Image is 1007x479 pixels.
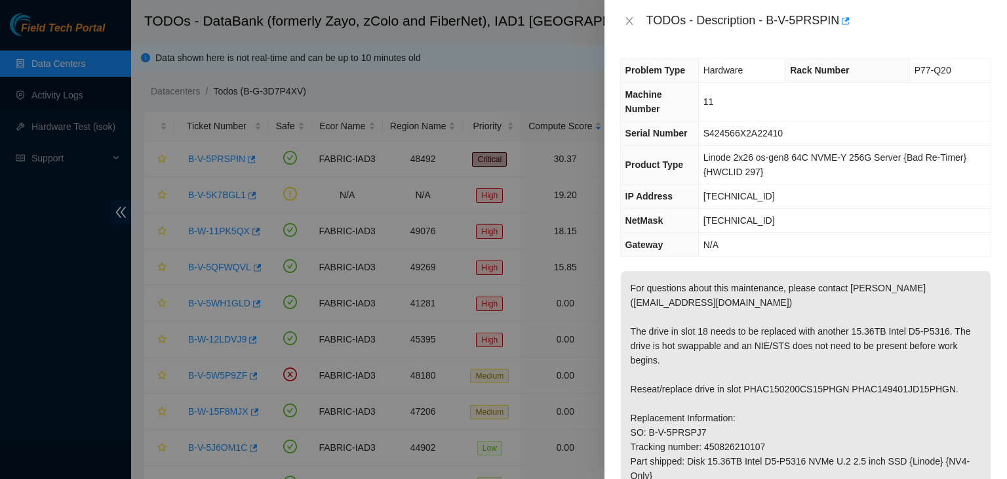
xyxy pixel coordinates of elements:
[625,191,673,201] span: IP Address
[703,239,719,250] span: N/A
[625,159,683,170] span: Product Type
[625,65,686,75] span: Problem Type
[703,65,743,75] span: Hardware
[703,152,967,177] span: Linode 2x26 os-gen8 64C NVME-Y 256G Server {Bad Re-Timer}{HWCLID 297}
[625,215,663,226] span: NetMask
[624,16,635,26] span: close
[703,128,783,138] span: S424566X2A22410
[625,239,663,250] span: Gateway
[703,96,714,107] span: 11
[646,10,991,31] div: TODOs - Description - B-V-5PRSPIN
[625,89,662,114] span: Machine Number
[915,65,951,75] span: P77-Q20
[620,15,639,28] button: Close
[625,128,688,138] span: Serial Number
[703,191,775,201] span: [TECHNICAL_ID]
[790,65,849,75] span: Rack Number
[703,215,775,226] span: [TECHNICAL_ID]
